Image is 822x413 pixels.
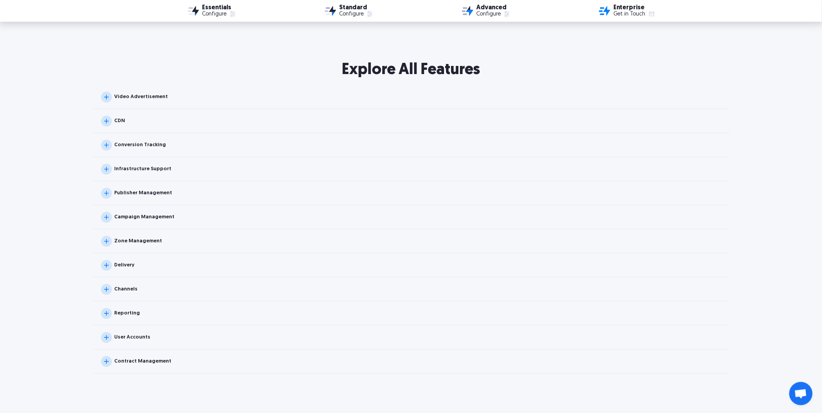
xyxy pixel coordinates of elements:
[476,11,511,18] a: Configure
[114,263,134,268] div: Delivery
[613,11,656,18] a: Get in Touch
[476,5,511,11] div: Advanced
[613,12,646,17] div: Get in Touch
[202,12,226,17] div: Configure
[202,5,237,11] div: Essentials
[613,5,656,11] div: Enterprise
[789,382,813,405] div: Open chat
[202,11,237,18] a: Configure
[114,311,140,316] div: Reporting
[114,287,138,292] div: Channels
[114,359,171,364] div: Contract Management
[339,5,374,11] div: Standard
[114,94,168,99] div: Video Advertisement
[114,190,172,195] div: Publisher Management
[476,12,501,17] div: Configure
[114,118,125,123] div: CDN
[114,214,174,219] div: Campaign Management
[114,142,166,147] div: Conversion Tracking
[339,12,364,17] div: Configure
[339,11,374,18] a: Configure
[114,238,162,244] div: Zone Management
[114,166,171,171] div: Infrastructure Support
[114,335,150,340] div: User Accounts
